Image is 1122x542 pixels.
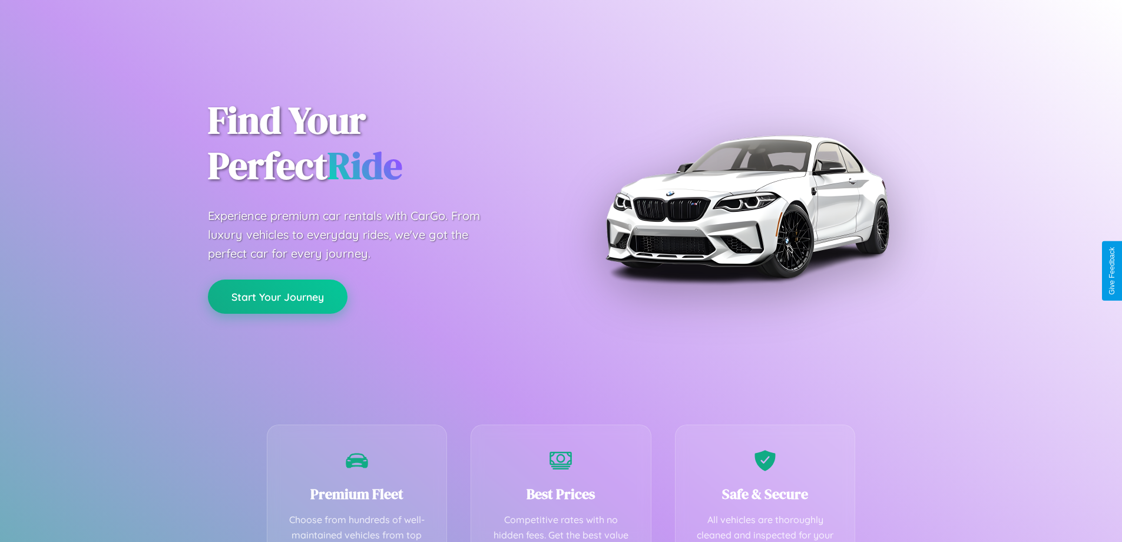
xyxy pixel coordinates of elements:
h3: Best Prices [489,484,633,504]
span: Ride [327,140,402,191]
h3: Premium Fleet [285,484,429,504]
div: Give Feedback [1108,247,1116,295]
p: Experience premium car rentals with CarGo. From luxury vehicles to everyday rides, we've got the ... [208,206,502,263]
button: Start Your Journey [208,280,347,314]
img: Premium BMW car rental vehicle [600,59,894,354]
h1: Find Your Perfect [208,98,544,189]
h3: Safe & Secure [693,484,838,504]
